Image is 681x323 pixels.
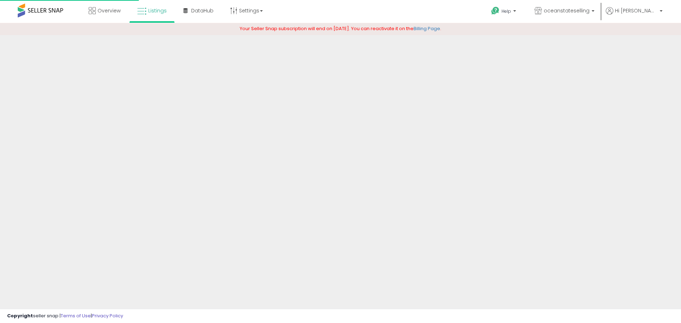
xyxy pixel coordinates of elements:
i: Get Help [491,6,500,15]
div: seller snap | | [7,313,123,319]
span: DataHub [191,7,214,14]
span: Your Seller Snap subscription will end on [DATE]. You can reactivate it on the . [240,25,441,32]
span: oceanstateselling [544,7,589,14]
strong: Copyright [7,312,33,319]
a: Privacy Policy [92,312,123,319]
span: Hi [PERSON_NAME] [615,7,658,14]
a: Billing Page [414,25,440,32]
a: Terms of Use [61,312,91,319]
span: Overview [98,7,121,14]
span: Help [502,8,511,14]
a: Help [486,1,523,23]
a: Hi [PERSON_NAME] [606,7,663,23]
span: Listings [148,7,167,14]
